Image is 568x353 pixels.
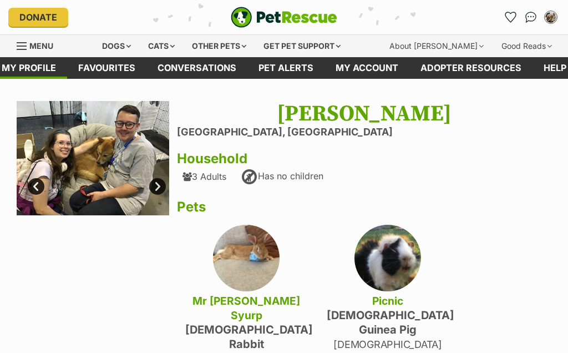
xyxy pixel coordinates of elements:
[545,12,556,23] img: Annika Morrison profile pic
[327,308,449,337] h4: [DEMOGRAPHIC_DATA] Guinea Pig
[29,41,53,51] span: Menu
[182,172,226,181] div: 3 Adults
[231,7,337,28] img: logo-e224e6f780fb5917bec1dbf3a21bbac754714ae5b6737aabdf751b685950b380.svg
[522,8,540,26] a: Conversations
[240,168,323,186] div: Has no children
[8,8,68,27] a: Donate
[177,101,551,127] h1: [PERSON_NAME]
[231,7,337,28] a: PetRescue
[382,35,491,57] div: About [PERSON_NAME]
[28,178,44,195] a: Prev
[149,178,166,195] a: Next
[542,8,560,26] button: My account
[247,57,324,79] a: Pet alerts
[494,35,560,57] div: Good Reads
[185,294,307,322] h4: Mr [PERSON_NAME] syurp
[140,35,182,57] div: Cats
[213,225,280,291] img: xi5brfy2m1cgghfbcxwy.jpg
[94,35,139,57] div: Dogs
[146,57,247,79] a: conversations
[177,199,551,215] h3: Pets
[327,337,449,352] p: [DEMOGRAPHIC_DATA]
[177,151,551,167] h3: Household
[184,35,254,57] div: Other pets
[409,57,532,79] a: Adopter resources
[67,57,146,79] a: Favourites
[177,127,551,138] li: [GEOGRAPHIC_DATA], [GEOGRAPHIC_DATA]
[354,225,421,291] img: sejxjmt8jstbcw6e9t5x.jpg
[17,35,61,55] a: Menu
[502,8,560,26] ul: Account quick links
[17,101,169,215] img: lovopno5qs1sz17v7qiz.jpg
[177,101,329,254] img: ui6fdrmtym5nfayxblwi.jpg
[324,57,409,79] a: My account
[525,12,537,23] img: chat-41dd97257d64d25036548639549fe6c8038ab92f7586957e7f3b1b290dea8141.svg
[256,35,348,57] div: Get pet support
[502,8,520,26] a: Favourites
[185,322,307,351] h4: [DEMOGRAPHIC_DATA] Rabbit
[327,294,449,308] h4: picnic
